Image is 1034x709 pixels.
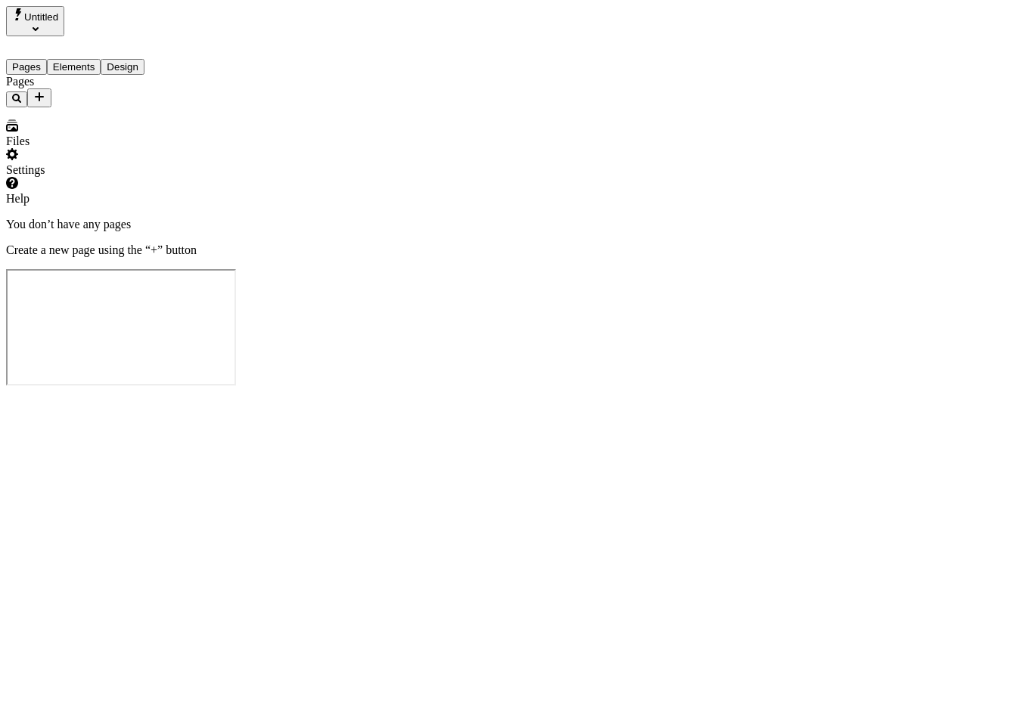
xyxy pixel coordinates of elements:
button: Design [101,59,144,75]
p: Create a new page using the “+” button [6,243,1028,257]
div: Files [6,135,197,148]
button: Select site [6,6,64,36]
div: Help [6,192,197,206]
div: Pages [6,75,197,88]
button: Add new [27,88,51,107]
span: Untitled [24,11,58,23]
p: You don’t have any pages [6,218,1028,231]
iframe: Cookie Feature Detection [6,269,236,385]
div: Settings [6,163,197,177]
button: Elements [47,59,101,75]
button: Pages [6,59,47,75]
